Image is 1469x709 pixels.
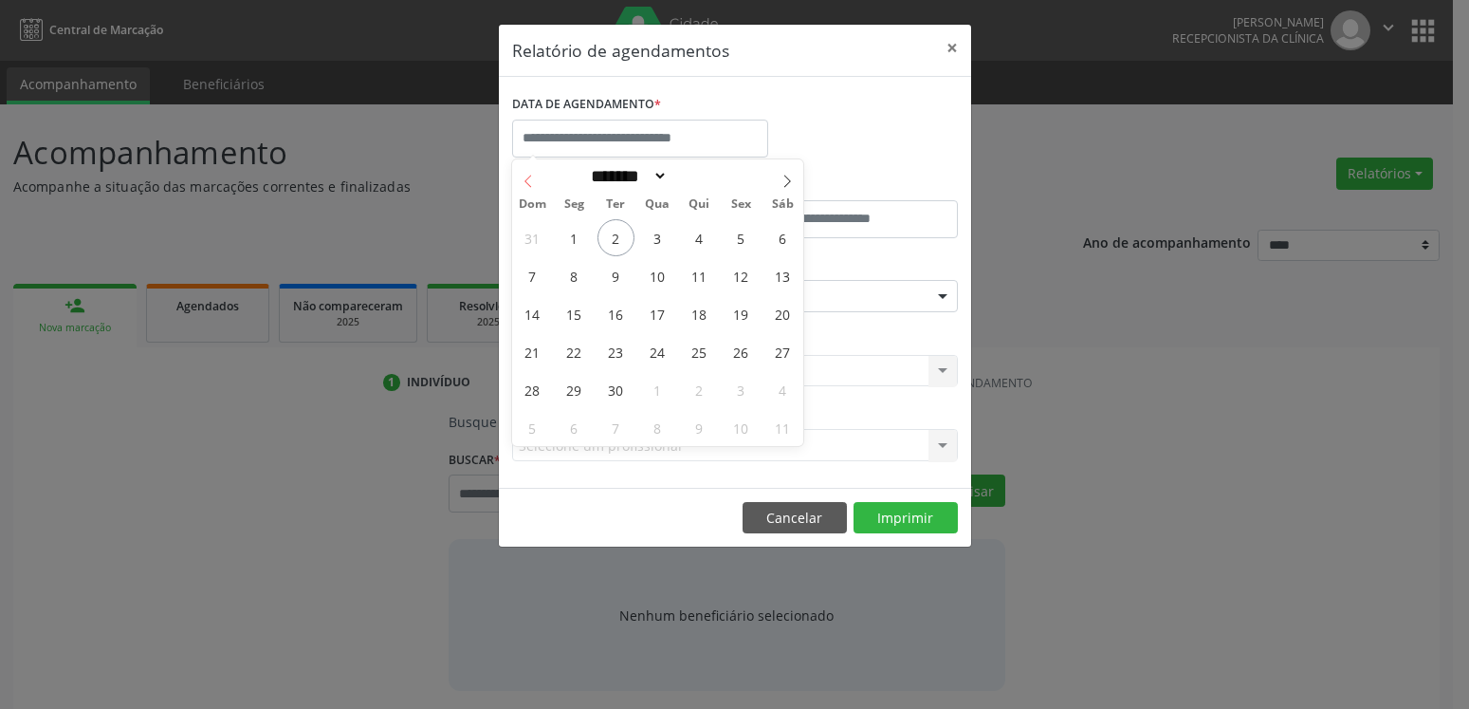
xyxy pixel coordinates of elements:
span: Setembro 5, 2025 [723,219,760,256]
label: ATÉ [740,171,958,200]
span: Setembro 13, 2025 [764,257,801,294]
label: DATA DE AGENDAMENTO [512,90,661,120]
span: Dom [512,198,554,211]
span: Outubro 6, 2025 [556,409,593,446]
span: Outubro 7, 2025 [597,409,634,446]
span: Agosto 31, 2025 [514,219,551,256]
span: Outubro 3, 2025 [723,371,760,408]
span: Setembro 4, 2025 [681,219,718,256]
span: Outubro 9, 2025 [681,409,718,446]
button: Cancelar [743,502,847,534]
span: Setembro 12, 2025 [723,257,760,294]
input: Year [668,166,730,186]
span: Setembro 25, 2025 [681,333,718,370]
span: Outubro 1, 2025 [639,371,676,408]
span: Setembro 1, 2025 [556,219,593,256]
span: Setembro 2, 2025 [597,219,634,256]
span: Setembro 27, 2025 [764,333,801,370]
span: Qui [678,198,720,211]
span: Setembro 23, 2025 [597,333,634,370]
span: Setembro 3, 2025 [639,219,676,256]
span: Setembro 24, 2025 [639,333,676,370]
span: Outubro 5, 2025 [514,409,551,446]
span: Setembro 8, 2025 [556,257,593,294]
span: Setembro 22, 2025 [556,333,593,370]
span: Setembro 15, 2025 [556,295,593,332]
span: Sáb [762,198,803,211]
span: Outubro 4, 2025 [764,371,801,408]
h5: Relatório de agendamentos [512,38,729,63]
span: Setembro 17, 2025 [639,295,676,332]
span: Outubro 2, 2025 [681,371,718,408]
span: Setembro 11, 2025 [681,257,718,294]
span: Outubro 8, 2025 [639,409,676,446]
span: Setembro 19, 2025 [723,295,760,332]
span: Qua [636,198,678,211]
button: Imprimir [854,502,958,534]
span: Setembro 10, 2025 [639,257,676,294]
span: Outubro 10, 2025 [723,409,760,446]
span: Ter [595,198,636,211]
span: Setembro 29, 2025 [556,371,593,408]
span: Setembro 16, 2025 [597,295,634,332]
select: Month [585,166,669,186]
span: Setembro 6, 2025 [764,219,801,256]
span: Setembro 28, 2025 [514,371,551,408]
span: Setembro 14, 2025 [514,295,551,332]
span: Setembro 18, 2025 [681,295,718,332]
span: Setembro 20, 2025 [764,295,801,332]
button: Close [933,25,971,71]
span: Setembro 30, 2025 [597,371,634,408]
span: Sex [720,198,762,211]
span: Setembro 7, 2025 [514,257,551,294]
span: Outubro 11, 2025 [764,409,801,446]
span: Setembro 26, 2025 [723,333,760,370]
span: Setembro 21, 2025 [514,333,551,370]
span: Seg [553,198,595,211]
span: Setembro 9, 2025 [597,257,634,294]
